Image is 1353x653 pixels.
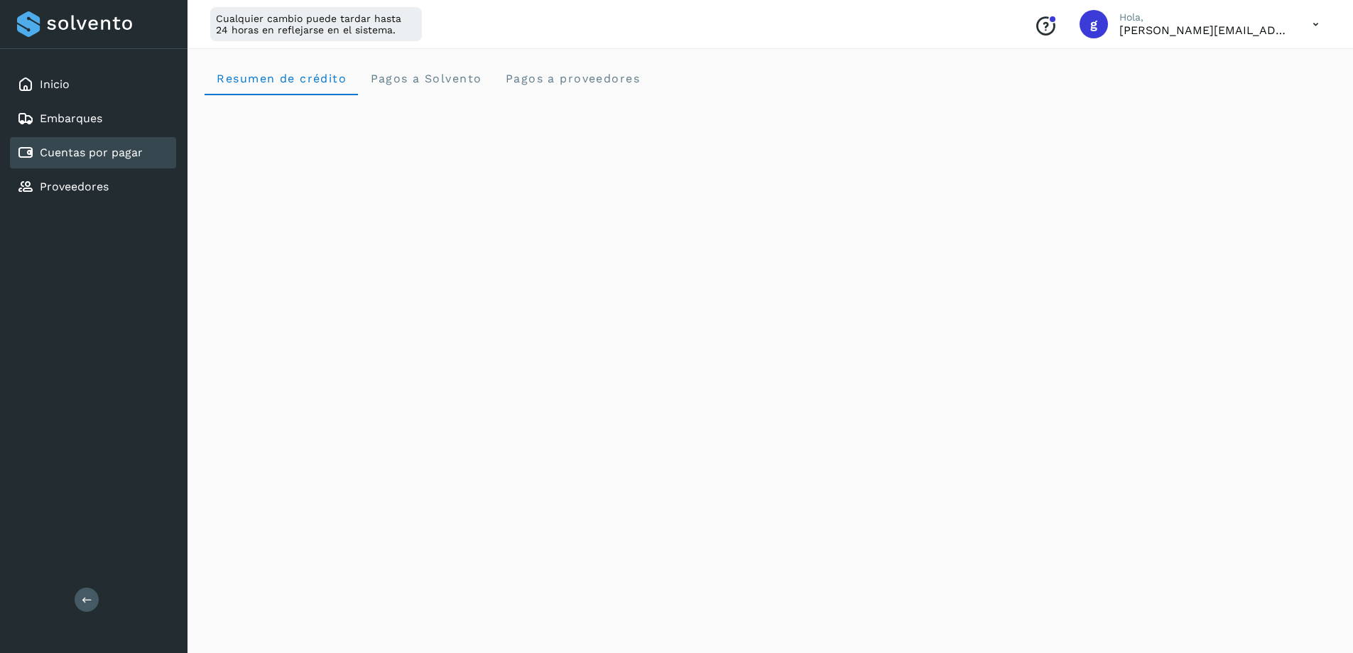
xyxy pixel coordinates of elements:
[40,180,109,193] a: Proveedores
[10,69,176,100] div: Inicio
[1119,23,1290,37] p: guillermo.alvarado@nurib.com.mx
[40,146,143,159] a: Cuentas por pagar
[1119,11,1290,23] p: Hola,
[40,112,102,125] a: Embarques
[210,7,422,41] div: Cualquier cambio puede tardar hasta 24 horas en reflejarse en el sistema.
[10,137,176,168] div: Cuentas por pagar
[369,72,482,85] span: Pagos a Solvento
[10,171,176,203] div: Proveedores
[10,103,176,134] div: Embarques
[216,72,347,85] span: Resumen de crédito
[504,72,640,85] span: Pagos a proveedores
[40,77,70,91] a: Inicio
